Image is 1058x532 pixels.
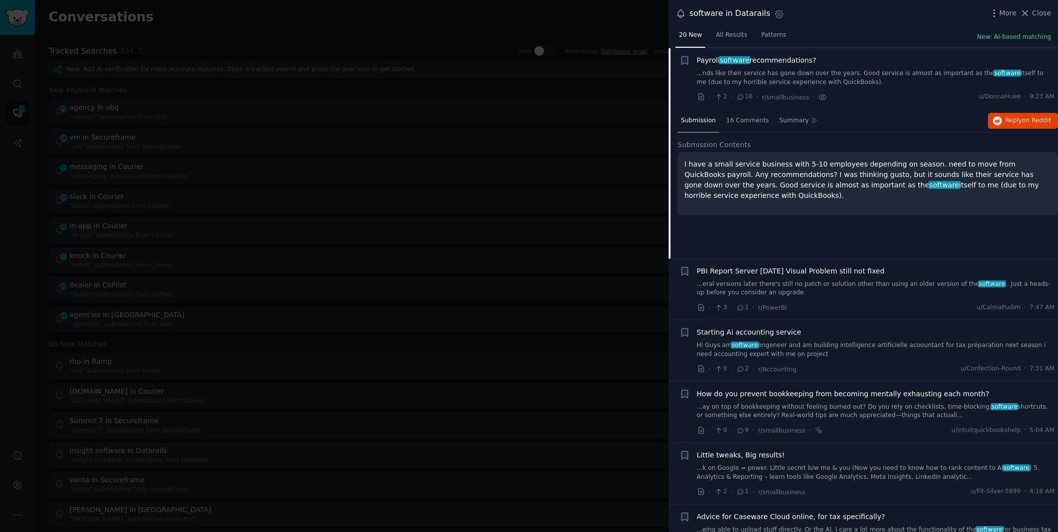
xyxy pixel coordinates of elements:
span: u/Confection-Round [961,364,1021,373]
span: · [709,487,711,497]
span: All Results [716,31,747,40]
span: 5:04 AM [1030,426,1055,435]
a: Little tweaks, Big results! [697,450,785,460]
span: u/DonnaHuee [979,92,1021,101]
span: software [719,56,751,64]
span: · [813,92,815,102]
span: r/Accounting [758,366,797,373]
span: 4:16 AM [1030,487,1055,496]
span: · [709,425,711,436]
a: ...ay on top of bookkeeping without feeling burned out? Do you rely on checklists, time-blocking,... [697,403,1055,420]
span: · [1024,487,1026,496]
span: software [978,280,1006,287]
span: on Reddit [1022,117,1051,124]
span: r/smallbusiness [758,427,805,434]
span: Payroll recommendations? [697,55,817,66]
a: Hi Guys amsoftwareengeneer and am building intelligence artificielle acoountant for tax préparati... [697,341,1055,358]
a: Patterns [758,27,790,48]
span: 3 [714,303,727,312]
span: 7:31 AM [1030,364,1055,373]
span: 2 [714,487,727,496]
span: · [756,92,758,102]
span: 16 Comments [726,116,769,125]
span: software [928,181,960,189]
span: 2 [736,364,749,373]
span: · [731,425,733,436]
span: · [809,425,811,436]
a: Starting Ai accounting service [697,327,801,338]
span: · [709,302,711,313]
span: 2 [714,92,727,101]
div: software in Datarails [689,7,770,20]
span: 0 [714,426,727,435]
span: software [731,342,758,349]
a: ...nds like their service has gone down over the years. Good service is almost as important as th... [697,69,1055,87]
span: · [753,487,755,497]
a: Payrollsoftwarerecommendations? [697,55,817,66]
span: · [731,364,733,374]
a: How do you prevent bookkeeping from becoming mentally exhausting each month? [697,389,989,399]
span: · [1024,364,1026,373]
span: · [731,302,733,313]
span: software [993,70,1021,77]
span: Reply [1005,116,1051,125]
span: · [709,364,711,374]
span: Close [1032,8,1051,18]
span: r/smallbusiness [762,94,809,101]
span: Patterns [761,31,786,40]
span: · [753,364,755,374]
span: · [731,92,733,102]
button: Replyon Reddit [988,113,1058,129]
span: · [753,302,755,313]
p: I have a small service business with 5-10 employees depending on season. need to move from QuickB... [684,159,1051,201]
span: 1 [736,487,749,496]
span: Submission Contents [678,140,751,150]
span: u/Fit-Silver-5899 [971,487,1021,496]
button: More [989,8,1017,18]
button: New: AI-based matching [977,33,1051,42]
button: Close [1020,8,1051,18]
span: 0 [714,364,727,373]
a: ...eral versions later there's still no patch or solution other than using an older version of th... [697,280,1055,297]
span: · [709,92,711,102]
span: · [753,425,755,436]
span: 7:47 AM [1030,303,1055,312]
span: More [999,8,1017,18]
span: Submission [681,116,716,125]
a: PBI Report Server [DATE] Visual Problem still not fixed [697,266,885,276]
span: software [990,403,1018,410]
span: 1 [736,303,749,312]
a: ...k on Google = power. Little secret b/w me & you (Now you need to know how to rank content to A... [697,464,1055,481]
span: u/CalmaPudim [977,303,1021,312]
span: Summary [779,116,809,125]
span: 9 [736,426,749,435]
span: · [1024,303,1026,312]
span: 9:23 AM [1030,92,1055,101]
a: 20 New [676,27,705,48]
a: All Results [712,27,751,48]
span: r/smallbusiness [758,489,805,496]
span: 20 New [679,31,702,40]
span: · [1024,426,1026,435]
span: · [731,487,733,497]
span: 16 [736,92,753,101]
span: r/PowerBI [758,304,787,311]
span: · [1024,92,1026,101]
span: u/intuitquickbookshelp [951,426,1020,435]
span: software [1002,464,1030,471]
a: Advice for Caseware Cloud online, for tax specifically? [697,512,885,522]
